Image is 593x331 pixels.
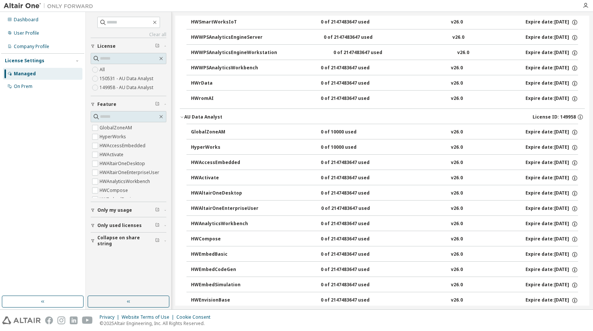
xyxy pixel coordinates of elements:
div: 0 of 2147483647 used [321,267,388,273]
div: Expire date: [DATE] [525,267,578,273]
div: Expire date: [DATE] [525,34,578,41]
div: v26.0 [451,205,463,212]
button: HWAltairOneEnterpriseUser0 of 2147483647 usedv26.0Expire date:[DATE] [191,201,578,217]
div: Expire date: [DATE] [525,129,578,136]
label: GlobalZoneAM [100,123,134,132]
label: HWAltairOneEnterpriseUser [100,168,161,177]
span: Clear filter [155,238,160,244]
div: GlobalZoneAM [191,129,258,136]
div: v26.0 [451,95,463,102]
div: HWAltairOneEnterpriseUser [191,205,258,212]
div: 0 of 2147483647 used [333,50,401,56]
div: 0 of 2147483647 used [321,65,388,72]
span: License [97,43,116,49]
button: HWCompose0 of 2147483647 usedv26.0Expire date:[DATE] [191,231,578,248]
button: Only my usage [91,202,166,218]
div: v26.0 [451,80,463,87]
img: facebook.svg [45,316,53,324]
div: Expire date: [DATE] [525,190,578,197]
div: Expire date: [DATE] [525,251,578,258]
div: v26.0 [451,144,463,151]
div: v26.0 [451,160,463,166]
div: 0 of 2147483647 used [321,95,388,102]
button: HWWPSAnalyticsEngineServer0 of 2147483647 usedv26.0Expire date:[DATE] [191,29,578,46]
div: 0 of 2147483647 used [321,251,388,258]
div: 0 of 2147483647 used [324,34,391,41]
div: Privacy [100,314,122,320]
div: 0 of 2147483647 used [321,190,388,197]
div: Cookie Consent [176,314,215,320]
div: Expire date: [DATE] [525,282,578,289]
div: v26.0 [451,175,463,182]
div: Expire date: [DATE] [525,205,578,212]
div: User Profile [14,30,39,36]
div: 0 of 2147483647 used [321,236,388,243]
div: Dashboard [14,17,38,23]
button: HWEnvisionBase0 of 2147483647 usedv26.0Expire date:[DATE] [191,292,578,309]
div: HWEnvisionBase [191,297,258,304]
button: HWSmartWorksIoT0 of 2147483647 usedv26.0Expire date:[DATE] [191,14,578,31]
div: Expire date: [DATE] [525,160,578,166]
div: HWWPSAnalyticsEngineServer [191,34,263,41]
div: HyperWorks [191,144,258,151]
button: HWWPSAnalyticsWorkbench0 of 2147483647 usedv26.0Expire date:[DATE] [191,60,578,76]
label: 149958 - AU Data Analyst [100,83,155,92]
div: v26.0 [451,236,463,243]
button: HWAccessEmbedded0 of 2147483647 usedv26.0Expire date:[DATE] [191,155,578,171]
div: Expire date: [DATE] [525,221,578,227]
img: instagram.svg [57,316,65,324]
div: v26.0 [457,50,469,56]
div: v26.0 [451,267,463,273]
div: License Settings [5,58,44,64]
div: 0 of 2147483647 used [321,205,388,212]
span: Feature [97,101,116,107]
div: HWEmbedSimulation [191,282,258,289]
span: License ID: 149958 [533,114,576,120]
div: Expire date: [DATE] [525,297,578,304]
button: License [91,38,166,54]
div: HWEmbedBasic [191,251,258,258]
span: Clear filter [155,43,160,49]
label: HWCompose [100,186,129,195]
div: 0 of 2147483647 used [321,160,388,166]
span: Clear filter [155,223,160,228]
span: Clear filter [155,207,160,213]
span: Only used licenses [97,223,142,228]
div: HWAnalyticsWorkbench [191,221,258,227]
img: Altair One [4,2,97,10]
button: HWActivate0 of 2147483647 usedv26.0Expire date:[DATE] [191,170,578,186]
button: HWAltairOneDesktop0 of 2147483647 usedv26.0Expire date:[DATE] [191,185,578,202]
div: HWActivate [191,175,258,182]
div: Website Terms of Use [122,314,176,320]
span: Collapse on share string [97,235,155,247]
div: v26.0 [451,297,463,304]
div: Company Profile [14,44,49,50]
div: Expire date: [DATE] [525,236,578,243]
div: HWWPSAnalyticsWorkbench [191,65,258,72]
div: v26.0 [451,190,463,197]
button: HWEmbedCodeGen0 of 2147483647 usedv26.0Expire date:[DATE] [191,262,578,278]
button: AU Data AnalystLicense ID: 149958 [180,109,585,125]
div: Expire date: [DATE] [525,144,578,151]
button: HWromAI0 of 2147483647 usedv26.0Expire date:[DATE] [191,91,578,107]
button: HWEmbedBasic0 of 2147483647 usedv26.0Expire date:[DATE] [191,246,578,263]
p: © 2025 Altair Engineering, Inc. All Rights Reserved. [100,320,215,327]
div: v26.0 [452,34,464,41]
div: v26.0 [451,221,463,227]
label: HWAnalyticsWorkbench [100,177,151,186]
div: Expire date: [DATE] [525,80,578,87]
div: HWromAI [191,95,258,102]
div: HWAccessEmbedded [191,160,258,166]
button: HyperWorks0 of 10000 usedv26.0Expire date:[DATE] [191,139,578,156]
div: HWWPSAnalyticsEngineWorkstation [191,50,277,56]
label: HWEmbedBasic [100,195,135,204]
label: HWAccessEmbedded [100,141,147,150]
label: HyperWorks [100,132,128,141]
div: Expire date: [DATE] [525,175,578,182]
div: Expire date: [DATE] [525,19,578,26]
button: Collapse on share string [91,233,166,249]
button: HWWPSAnalyticsEngineWorkstation0 of 2147483647 usedv26.0Expire date:[DATE] [191,45,578,61]
button: HWrData0 of 2147483647 usedv26.0Expire date:[DATE] [191,75,578,92]
label: All [100,65,106,74]
div: v26.0 [451,65,463,72]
